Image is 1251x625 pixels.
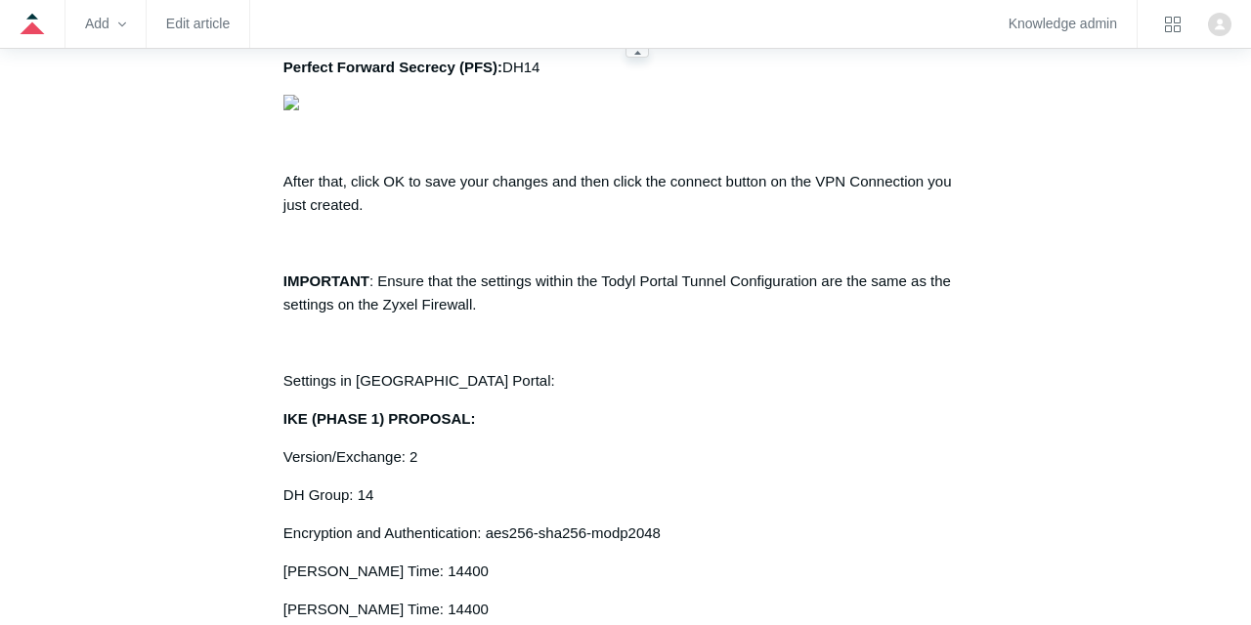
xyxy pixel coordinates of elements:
[283,445,968,469] p: Version/Exchange: 2
[85,19,126,29] zd-hc-trigger: Add
[283,560,968,583] p: [PERSON_NAME] Time: 14400
[283,369,968,393] p: Settings in [GEOGRAPHIC_DATA] Portal:
[166,19,230,29] a: Edit article
[1208,13,1231,36] zd-hc-trigger: Click your profile icon to open the profile menu
[283,59,502,75] strong: Perfect Forward Secrecy (PFS):
[283,483,968,507] p: DH Group: 14
[283,170,968,217] p: After that, click OK to save your changes and then click the connect button on the VPN Connection...
[1208,13,1231,36] img: user avatar
[283,270,968,316] p: : Ensure that the settings within the Todyl Portal Tunnel Configuration are the same as the setti...
[283,95,299,110] img: 18050071510291
[283,598,968,621] p: [PERSON_NAME] Time: 14400
[283,410,476,427] strong: IKE (PHASE 1) PROPOSAL:
[625,48,649,58] zd-hc-resizer: Guide navigation
[283,56,968,79] p: DH14
[1009,19,1117,29] a: Knowledge admin
[283,272,369,289] strong: IMPORTANT
[283,521,968,545] p: Encryption and Authentication: aes256-sha256-modp2048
